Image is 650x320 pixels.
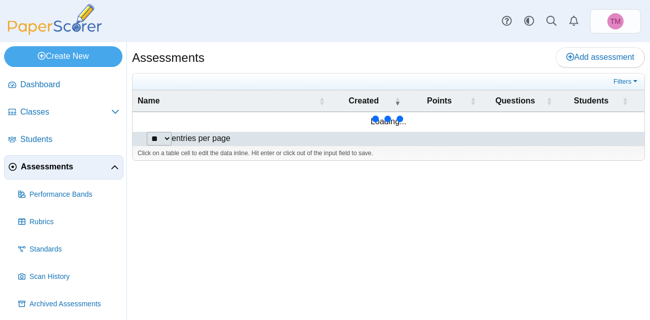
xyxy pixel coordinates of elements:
span: Points : Activate to sort [470,90,476,112]
span: Questions [495,96,535,105]
a: Add assessment [556,47,645,67]
span: Assessments [21,161,111,172]
a: Classes [4,100,123,125]
a: Rubrics [14,210,123,234]
span: Points [427,96,452,105]
a: Standards [14,237,123,262]
span: Questions : Activate to sort [546,90,552,112]
span: Performance Bands [29,190,119,200]
span: Archived Assessments [29,299,119,309]
label: entries per page [172,134,231,143]
a: Create New [4,46,122,66]
span: Students [20,134,119,145]
img: PaperScorer [4,4,106,35]
a: Travis McFarland [590,9,641,33]
div: Click on a table cell to edit the data inline. Hit enter or click out of the input field to save. [133,146,644,161]
span: Rubrics [29,217,119,227]
h1: Assessments [132,49,205,66]
span: Name : Activate to sort [319,90,325,112]
a: Dashboard [4,73,123,97]
span: Standards [29,244,119,255]
td: Loading... [133,112,644,131]
span: Name [138,96,160,105]
a: Alerts [563,10,585,32]
span: Add assessment [566,53,634,61]
span: Travis McFarland [607,13,624,29]
span: Students : Activate to sort [622,90,628,112]
span: Dashboard [20,79,119,90]
a: Assessments [4,155,123,180]
a: Performance Bands [14,183,123,207]
a: Archived Assessments [14,292,123,316]
a: Scan History [14,265,123,289]
span: Created : Activate to remove sorting [395,90,401,112]
span: Students [574,96,608,105]
span: Scan History [29,272,119,282]
span: Classes [20,106,111,118]
span: Created [348,96,379,105]
a: PaperScorer [4,28,106,37]
span: Travis McFarland [610,18,621,25]
a: Filters [611,77,642,87]
a: Students [4,128,123,152]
